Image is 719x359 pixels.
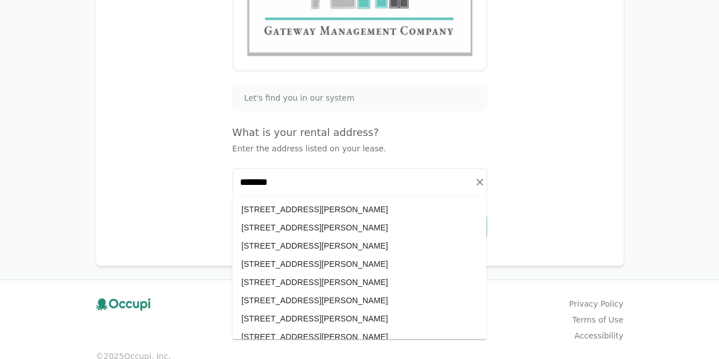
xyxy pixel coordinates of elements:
[232,255,487,273] li: [STREET_ADDRESS][PERSON_NAME]
[233,168,487,196] input: Start typing...
[232,143,487,154] p: Enter the address listed on your lease.
[232,328,487,346] li: [STREET_ADDRESS][PERSON_NAME]
[232,291,487,310] li: [STREET_ADDRESS][PERSON_NAME]
[472,174,488,190] button: Clear
[232,273,487,291] li: [STREET_ADDRESS][PERSON_NAME]
[572,314,624,325] a: Terms of Use
[232,218,487,237] li: [STREET_ADDRESS][PERSON_NAME]
[232,200,487,218] li: [STREET_ADDRESS][PERSON_NAME]
[244,92,355,104] span: Let's find you in our system
[232,125,487,141] h4: What is your rental address?
[574,330,623,341] a: Accessibility
[232,310,487,328] li: [STREET_ADDRESS][PERSON_NAME]
[569,298,623,310] a: Privacy Policy
[232,237,487,255] li: [STREET_ADDRESS][PERSON_NAME]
